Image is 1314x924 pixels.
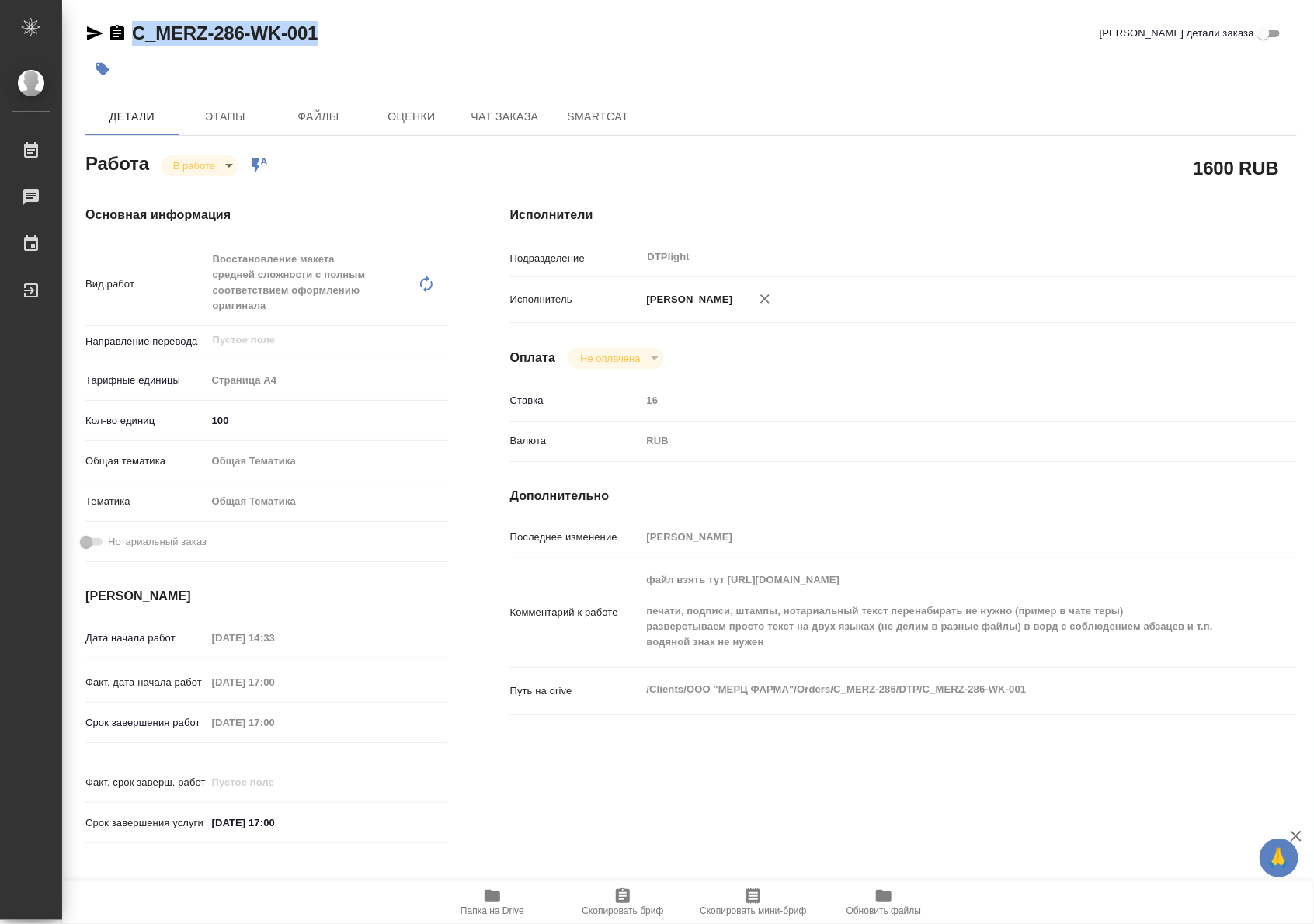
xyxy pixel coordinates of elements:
[85,453,207,469] p: Общая тематика
[510,349,556,367] h4: Оплата
[85,587,448,606] h4: [PERSON_NAME]
[846,905,922,916] span: Обновить файлы
[374,107,449,127] span: Оценки
[510,530,641,545] p: Последнее изменение
[641,567,1232,655] textarea: файл взять тут [URL][DOMAIN_NAME] печати, подписи, штампы, нотариальный текст перенабирать не нуж...
[207,488,448,515] div: Общая Тематика
[1100,26,1254,41] span: [PERSON_NAME] детали заказа
[85,24,104,43] button: Скопировать ссылку для ЯМессенджера
[427,881,558,924] button: Папка на Drive
[85,148,149,176] h2: Работа
[85,52,120,86] button: Добавить тэг
[85,413,207,429] p: Кол-во единиц
[748,282,782,316] button: Удалить исполнителя
[161,155,238,176] div: В работе
[510,206,1297,224] h4: Исполнители
[468,107,542,127] span: Чат заказа
[188,107,262,127] span: Этапы
[85,334,207,349] p: Направление перевода
[688,881,819,924] button: Скопировать мини-бриф
[85,206,448,224] h4: Основная информация
[641,292,733,307] p: [PERSON_NAME]
[461,905,524,916] span: Папка на Drive
[1266,842,1292,874] span: 🙏
[641,428,1232,454] div: RUB
[641,526,1232,548] input: Пустое поле
[85,775,207,790] p: Факт. срок заверш. работ
[108,534,207,550] span: Нотариальный заказ
[641,389,1232,412] input: Пустое поле
[85,630,207,646] p: Дата начала работ
[108,24,127,43] button: Скопировать ссылку
[207,671,342,693] input: Пустое поле
[207,409,448,432] input: ✎ Введи что-нибудь
[281,107,356,127] span: Файлы
[207,771,342,794] input: Пустое поле
[85,715,207,731] p: Срок завершения работ
[510,251,641,266] p: Подразделение
[575,352,645,365] button: Не оплачена
[169,159,220,172] button: В работе
[132,23,318,43] a: C_MERZ-286-WK-001
[1194,155,1279,181] h2: 1600 RUB
[641,676,1232,703] textarea: /Clients/ООО "МЕРЦ ФАРМА"/Orders/C_MERZ-286/DTP/C_MERZ-286-WK-001
[510,683,641,699] p: Путь на drive
[207,811,342,834] input: ✎ Введи что-нибудь
[85,675,207,690] p: Факт. дата начала работ
[582,905,663,916] span: Скопировать бриф
[510,292,641,307] p: Исполнитель
[510,487,1297,505] h4: Дополнительно
[819,881,949,924] button: Обновить файлы
[207,448,448,474] div: Общая Тематика
[85,276,207,292] p: Вид работ
[85,494,207,509] p: Тематика
[207,367,448,394] div: Страница А4
[207,711,342,734] input: Пустое поле
[207,627,342,649] input: Пустое поле
[95,107,169,127] span: Детали
[85,373,207,388] p: Тарифные единицы
[510,433,641,449] p: Валюта
[211,331,412,349] input: Пустое поле
[85,815,207,831] p: Срок завершения услуги
[700,905,806,916] span: Скопировать мини-бриф
[1260,839,1298,877] button: 🙏
[510,605,641,620] p: Комментарий к работе
[561,107,635,127] span: SmartCat
[510,393,641,408] p: Ставка
[568,348,663,369] div: В работе
[558,881,688,924] button: Скопировать бриф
